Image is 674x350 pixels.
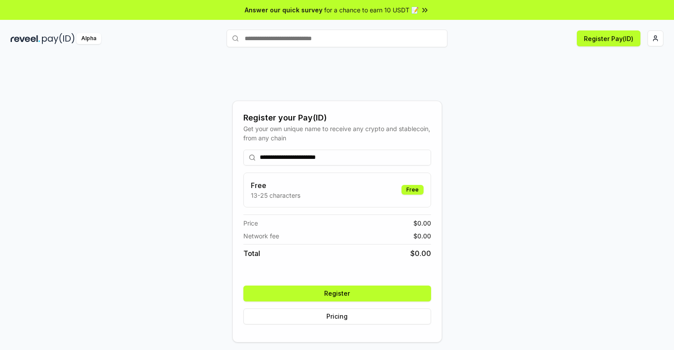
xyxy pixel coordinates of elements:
[243,124,431,143] div: Get your own unique name to receive any crypto and stablecoin, from any chain
[243,286,431,301] button: Register
[243,112,431,124] div: Register your Pay(ID)
[245,5,322,15] span: Answer our quick survey
[42,33,75,44] img: pay_id
[243,218,258,228] span: Price
[577,30,640,46] button: Register Pay(ID)
[410,248,431,259] span: $ 0.00
[243,231,279,241] span: Network fee
[251,180,300,191] h3: Free
[76,33,101,44] div: Alpha
[413,231,431,241] span: $ 0.00
[243,309,431,324] button: Pricing
[413,218,431,228] span: $ 0.00
[251,191,300,200] p: 13-25 characters
[324,5,419,15] span: for a chance to earn 10 USDT 📝
[243,248,260,259] span: Total
[11,33,40,44] img: reveel_dark
[401,185,424,195] div: Free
